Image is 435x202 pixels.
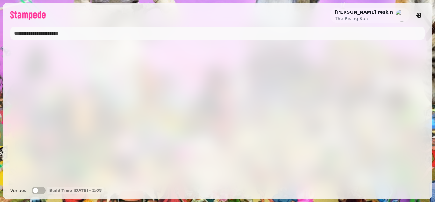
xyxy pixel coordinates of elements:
h2: [PERSON_NAME] Makin [335,9,393,15]
img: aHR0cHM6Ly93d3cuZ3JhdmF0YXIuY29tL2F2YXRhci9lYTg1ZjRlMmJjM2E0OWU1MjI2MjQ0NWE4NzUzODU4OT9zPTE1MCZkP... [396,9,408,22]
p: The Rising Sun [335,15,393,22]
img: logo [10,11,46,20]
button: logout [412,9,425,22]
p: Build Time [DATE] - 2:08 [49,188,102,193]
label: Venues [10,187,26,194]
